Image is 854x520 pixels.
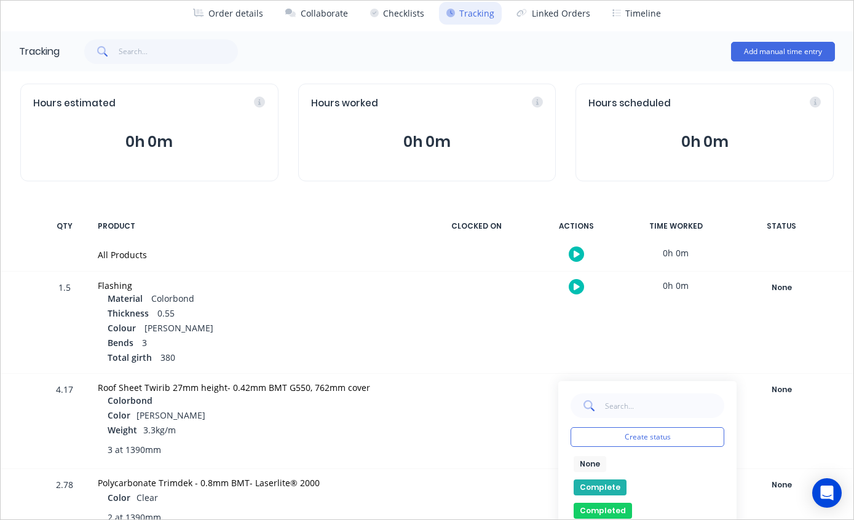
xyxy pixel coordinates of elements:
[363,2,432,25] button: Checklists
[108,336,133,349] span: Bends
[108,292,143,305] span: Material
[108,307,416,321] div: 0.55
[108,443,161,456] span: 3 at 1390mm
[574,456,606,472] button: None
[108,351,416,366] div: 380
[605,2,668,25] button: Timeline
[108,307,149,320] span: Thickness
[737,382,826,398] div: None
[509,2,598,25] button: Linked Orders
[737,279,826,296] button: None
[108,321,416,336] div: [PERSON_NAME]
[19,44,60,59] div: Tracking
[530,213,622,239] div: ACTIONS
[571,427,724,447] button: Create status
[311,97,378,111] span: Hours worked
[737,476,826,494] button: None
[98,476,416,489] div: Polycarbonate Trimdek - 0.8mm BMT- Laserlite® 2000
[33,130,266,154] button: 0h 0m
[812,478,842,508] div: Open Intercom Messenger
[90,213,423,239] div: PRODUCT
[108,423,137,436] span: Weight
[108,292,416,307] div: Colorbond
[46,274,83,373] div: 1.5
[630,374,722,401] div: 0h 0m
[430,213,523,239] div: CLOCKED ON
[46,213,83,239] div: QTY
[311,130,544,154] button: 0h 0m
[108,409,130,422] span: Color
[136,492,158,503] span: Clear
[33,97,116,111] span: Hours estimated
[136,409,205,421] span: [PERSON_NAME]
[604,393,724,418] input: Search...
[119,39,239,64] input: Search...
[588,130,821,154] button: 0h 0m
[186,2,271,25] button: Order details
[737,381,826,398] button: None
[278,2,355,25] button: Collaborate
[108,351,152,364] span: Total girth
[630,213,722,239] div: TIME WORKED
[574,479,627,495] button: Complete
[46,376,83,468] div: 4.17
[737,280,826,296] div: None
[98,279,416,292] div: Flashing
[108,336,416,351] div: 3
[108,491,130,504] span: Color
[737,477,826,493] div: None
[98,381,416,394] div: Roof Sheet Twirib 27mm height- 0.42mm BMT G550, 762mm cover
[731,42,835,61] button: Add manual time entry
[439,2,502,25] button: Tracking
[588,97,671,111] span: Hours scheduled
[108,321,136,334] span: Colour
[630,239,722,267] div: 0h 0m
[574,503,632,519] button: Completed
[729,213,834,239] div: STATUS
[98,248,416,261] div: All Products
[143,424,176,436] span: 3.3kg/m
[108,394,152,407] span: Colorbond
[630,272,722,299] div: 0h 0m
